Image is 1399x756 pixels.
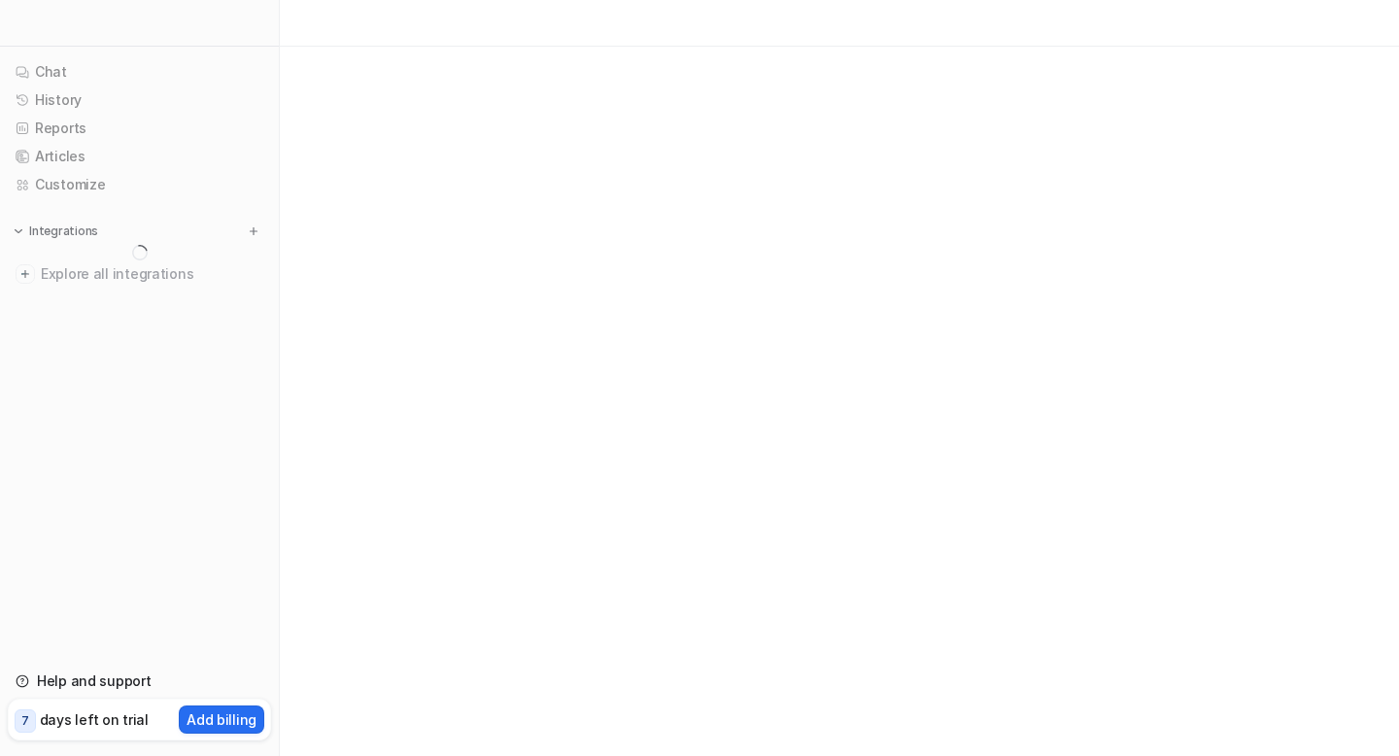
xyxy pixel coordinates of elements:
[8,58,271,86] a: Chat
[29,223,98,239] p: Integrations
[8,143,271,170] a: Articles
[41,258,263,290] span: Explore all integrations
[8,222,104,241] button: Integrations
[247,224,260,238] img: menu_add.svg
[8,86,271,114] a: History
[187,709,256,730] p: Add billing
[12,224,25,238] img: expand menu
[21,712,29,730] p: 7
[8,260,271,288] a: Explore all integrations
[8,171,271,198] a: Customize
[8,668,271,695] a: Help and support
[16,264,35,284] img: explore all integrations
[179,705,264,734] button: Add billing
[8,115,271,142] a: Reports
[40,709,149,730] p: days left on trial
